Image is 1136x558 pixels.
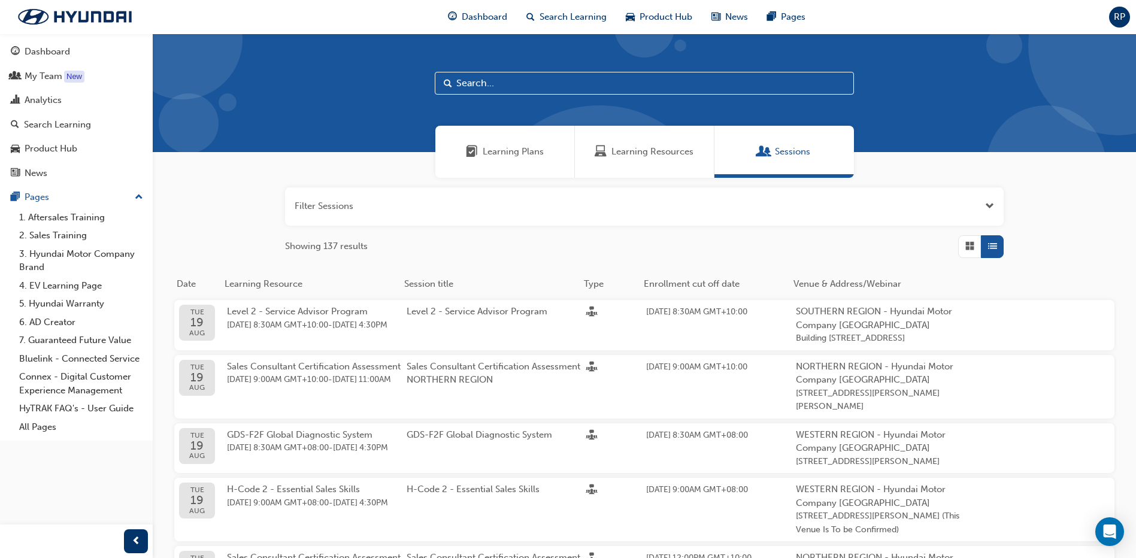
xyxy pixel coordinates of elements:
[14,277,148,295] a: 4. EV Learning Page
[796,483,976,510] span: WESTERN REGION - Hyundai Motor Company [GEOGRAPHIC_DATA]
[526,10,535,25] span: search-icon
[646,307,747,317] span: 18 Aug 2025 8:30AM GMT+10:00
[517,5,616,29] a: search-iconSearch Learning
[174,355,1114,418] button: TUE19AUGSales Consultant Certification Assessment[DATE] 9:00AM GMT+10:00-[DATE] 11:00AMSales Cons...
[332,320,387,330] span: 20 Aug 2025 4:30PM
[5,41,148,63] a: Dashboard
[6,4,144,29] img: Trak
[640,10,692,24] span: Product Hub
[14,368,148,399] a: Connex - Digital Customer Experience Management
[586,430,597,443] span: sessionType_FACE_TO_FACE-icon
[11,192,20,203] span: pages-icon
[14,350,148,368] a: Bluelink - Connected Service
[14,295,148,313] a: 5. Hyundai Warranty
[466,145,478,159] span: Learning Plans
[781,10,805,24] span: Pages
[227,484,360,495] span: H-Code 2 - Essential Sales Skills
[177,278,196,289] span: Date
[227,306,368,317] span: Level 2 - Service Advisor Program
[796,455,976,469] span: [STREET_ADDRESS][PERSON_NAME]
[5,186,148,208] button: Pages
[575,126,714,178] a: Learning ResourcesLearning Resources
[25,45,70,59] div: Dashboard
[714,126,854,178] a: SessionsSessions
[438,5,517,29] a: guage-iconDashboard
[595,145,607,159] span: Learning Resources
[25,142,77,156] div: Product Hub
[775,145,810,159] span: Sessions
[227,442,329,453] span: 19 Aug 2025 8:30AM GMT+08:00
[227,319,407,332] span: -
[404,278,453,289] span: Session title
[407,484,540,495] span: H-Code 2 - Essential Sales Skills
[5,138,148,160] a: Product Hub
[11,47,20,57] span: guage-icon
[14,418,148,436] a: All Pages
[227,361,401,372] span: Sales Consultant Certification Assessment
[796,332,976,345] span: Building [STREET_ADDRESS]
[444,77,452,90] span: Search
[132,534,141,549] span: prev-icon
[14,331,148,350] a: 7. Guaranteed Future Value
[1095,517,1124,546] div: Open Intercom Messenger
[174,423,1114,474] button: TUE19AUGGDS-F2F Global Diagnostic System[DATE] 8:30AM GMT+08:00-[DATE] 4:30PMGDS-F2F Global Diagn...
[5,162,148,184] a: News
[189,507,205,515] span: AUG
[796,360,976,387] span: NORTHERN REGION - Hyundai Motor Company [GEOGRAPHIC_DATA]
[189,452,205,460] span: AUG
[448,10,457,25] span: guage-icon
[435,126,575,178] a: Learning PlansLearning Plans
[5,89,148,111] a: Analytics
[711,10,720,25] span: news-icon
[25,166,47,180] div: News
[796,510,976,536] span: [STREET_ADDRESS][PERSON_NAME] (This Venue Is To be Confirmed)
[725,10,748,24] span: News
[758,5,815,29] a: pages-iconPages
[14,399,148,418] a: HyTRAK FAQ's - User Guide
[135,190,143,205] span: up-icon
[189,432,205,439] span: TUE
[14,226,148,245] a: 2. Sales Training
[227,320,328,330] span: 19 Aug 2025 8:30AM GMT+10:00
[225,278,302,289] span: Learning Resource
[584,278,604,289] span: Type
[626,10,635,25] span: car-icon
[227,429,372,440] span: GDS-F2F Global Diagnostic System
[333,498,388,508] span: 19 Aug 2025 4:30PM
[189,384,205,392] span: AUG
[965,239,974,253] span: Grid
[189,316,205,329] span: 19
[11,120,19,131] span: search-icon
[25,69,62,83] div: My Team
[285,239,368,253] span: Showing 137 results
[985,199,994,213] button: Open the filter
[793,278,901,289] span: Venue & Address/Webinar
[702,5,758,29] a: news-iconNews
[227,373,407,387] span: -
[435,72,854,95] input: Search...
[646,484,748,495] span: 18 Aug 2025 9:00AM GMT+08:00
[64,71,84,83] div: Tooltip anchor
[227,441,407,455] span: -
[332,374,391,384] span: 19 Aug 2025 11:00AM
[644,278,740,289] span: Enrollment cut off date
[24,118,91,132] div: Search Learning
[540,10,607,24] span: Search Learning
[174,300,1114,350] button: TUE19AUGLevel 2 - Service Advisor Program[DATE] 8:30AM GMT+10:00-[DATE] 4:30PMLevel 2 - Service A...
[611,145,693,159] span: Learning Resources
[407,429,552,440] span: GDS-F2F Global Diagnostic System
[174,478,1114,541] button: TUE19AUGH-Code 2 - Essential Sales Skills[DATE] 9:00AM GMT+08:00-[DATE] 4:30PMH-Code 2 - Essentia...
[5,65,148,87] a: My Team
[407,306,547,317] span: Level 2 - Service Advisor Program
[189,329,205,337] span: AUG
[586,484,597,498] span: sessionType_FACE_TO_FACE-icon
[227,496,407,510] span: -
[586,307,597,320] span: sessionType_FACE_TO_FACE-icon
[189,363,205,371] span: TUE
